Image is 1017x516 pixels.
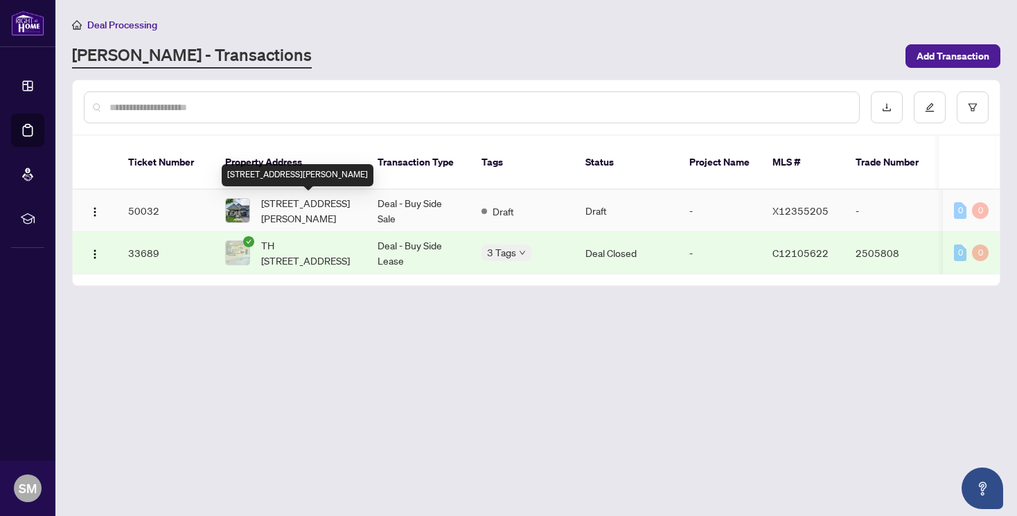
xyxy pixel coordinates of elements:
[117,190,214,232] td: 50032
[957,91,989,123] button: filter
[226,199,249,222] img: thumbnail-img
[968,103,978,112] span: filter
[917,45,989,67] span: Add Transaction
[925,103,935,112] span: edit
[72,44,312,69] a: [PERSON_NAME] - Transactions
[366,190,470,232] td: Deal - Buy Side Sale
[117,136,214,190] th: Ticket Number
[493,204,514,219] span: Draft
[243,236,254,247] span: check-circle
[84,242,106,264] button: Logo
[89,206,100,217] img: Logo
[574,136,678,190] th: Status
[87,19,157,31] span: Deal Processing
[214,136,366,190] th: Property Address
[222,164,373,186] div: [STREET_ADDRESS][PERSON_NAME]
[261,238,355,268] span: TH [STREET_ADDRESS]
[574,190,678,232] td: Draft
[844,190,941,232] td: -
[366,136,470,190] th: Transaction Type
[470,136,574,190] th: Tags
[11,10,44,36] img: logo
[972,244,989,261] div: 0
[954,244,966,261] div: 0
[19,479,37,498] span: SM
[487,244,516,260] span: 3 Tags
[972,202,989,219] div: 0
[84,199,106,222] button: Logo
[366,232,470,274] td: Deal - Buy Side Lease
[905,44,1000,68] button: Add Transaction
[226,241,249,265] img: thumbnail-img
[871,91,903,123] button: download
[117,232,214,274] td: 33689
[844,232,941,274] td: 2505808
[72,20,82,30] span: home
[261,195,355,226] span: [STREET_ADDRESS][PERSON_NAME]
[882,103,892,112] span: download
[678,232,761,274] td: -
[954,202,966,219] div: 0
[89,249,100,260] img: Logo
[914,91,946,123] button: edit
[962,468,1003,509] button: Open asap
[678,190,761,232] td: -
[772,204,829,217] span: X12355205
[772,247,829,259] span: C12105622
[761,136,844,190] th: MLS #
[519,249,526,256] span: down
[844,136,941,190] th: Trade Number
[574,232,678,274] td: Deal Closed
[678,136,761,190] th: Project Name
